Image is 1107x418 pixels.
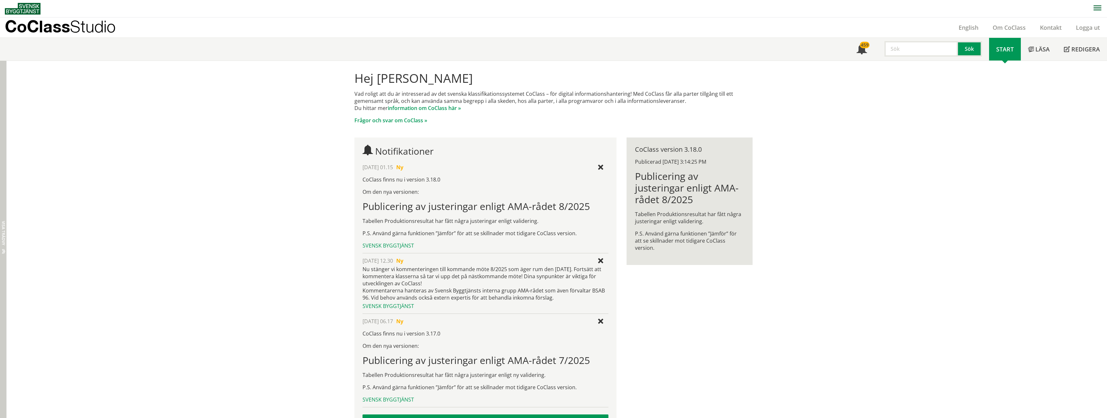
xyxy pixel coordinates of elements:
[363,176,608,183] p: CoClass finns nu i version 3.18.0
[1033,24,1069,31] a: Kontakt
[363,201,608,212] h1: Publicering av justeringar enligt AMA-rådet 8/2025
[396,257,403,264] span: Ny
[363,257,393,264] span: [DATE] 12.30
[354,90,753,112] p: Vad roligt att du är intresserad av det svenska klassifikationssystemet CoClass – för digital inf...
[363,302,608,310] div: Svensk Byggtjänst
[363,342,608,349] p: Om den nya versionen:
[849,38,874,60] a: 459
[363,266,608,301] div: Nu stänger vi kommenteringen till kommande möte 8/2025 som äger rum den [DATE]. Fortsätt att komm...
[635,230,744,251] p: P.S. Använd gärna funktionen ”Jämför” för att se skillnader mot tidigare CoClass version.
[986,24,1033,31] a: Om CoClass
[1035,45,1050,53] span: Läsa
[1057,38,1107,60] a: Redigera
[375,145,433,157] span: Notifikationer
[989,38,1021,60] a: Start
[396,318,403,325] span: Ny
[70,17,116,36] span: Studio
[1069,24,1107,31] a: Logga ut
[884,41,958,57] input: Sök
[363,384,608,391] p: P.S. Använd gärna funktionen ”Jämför” för att se skillnader mot tidigare CoClass version.
[363,164,393,171] span: [DATE] 01.15
[5,23,116,30] p: CoClass
[388,104,461,112] a: information om CoClass här »
[1071,45,1100,53] span: Redigera
[1,221,5,245] span: Visa trädvy
[363,371,608,379] p: Tabellen Produktionsresultat har fått några justeringar enligt ny validering.
[1021,38,1057,60] a: Läsa
[354,71,753,85] h1: Hej [PERSON_NAME]
[363,396,608,403] div: Svensk Byggtjänst
[363,188,608,195] p: Om den nya versionen:
[5,3,40,15] img: Svensk Byggtjänst
[354,117,427,124] a: Frågor och svar om CoClass »
[635,158,744,165] div: Publicerad [DATE] 3:14:25 PM
[363,355,608,366] h1: Publicering av justeringar enligt AMA-rådet 7/2025
[958,41,982,57] button: Sök
[860,42,870,48] div: 459
[951,24,986,31] a: English
[396,164,403,171] span: Ny
[857,45,867,55] span: Notifikationer
[363,217,608,225] p: Tabellen Produktionsresultat har fått några justeringar enligt validering.
[635,146,744,153] div: CoClass version 3.18.0
[363,330,608,337] p: CoClass finns nu i version 3.17.0
[635,170,744,205] h1: Publicering av justeringar enligt AMA-rådet 8/2025
[363,230,608,237] p: P.S. Använd gärna funktionen ”Jämför” för att se skillnader mot tidigare CoClass version.
[5,17,130,38] a: CoClassStudio
[635,211,744,225] p: Tabellen Produktionsresultat har fått några justeringar enligt validering.
[363,318,393,325] span: [DATE] 06.17
[363,242,608,249] div: Svensk Byggtjänst
[996,45,1014,53] span: Start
